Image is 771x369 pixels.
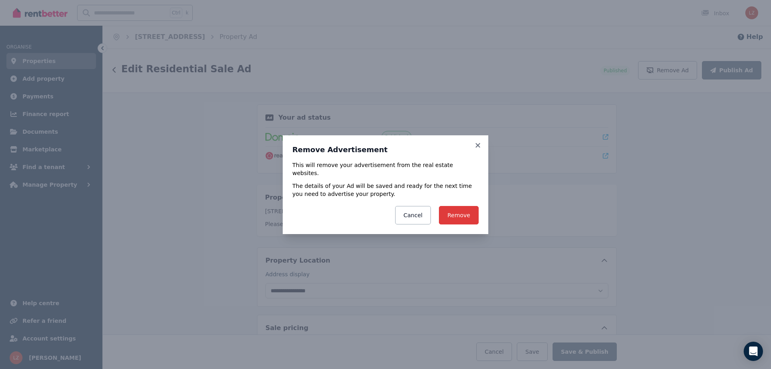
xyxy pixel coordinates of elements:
[439,206,479,224] button: Remove
[292,161,479,177] p: This will remove your advertisement from the real estate websites.
[292,182,479,198] p: The details of your Ad will be saved and ready for the next time you need to advertise your prope...
[395,206,431,224] button: Cancel
[292,145,479,155] h3: Remove Advertisement
[744,342,763,361] div: Open Intercom Messenger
